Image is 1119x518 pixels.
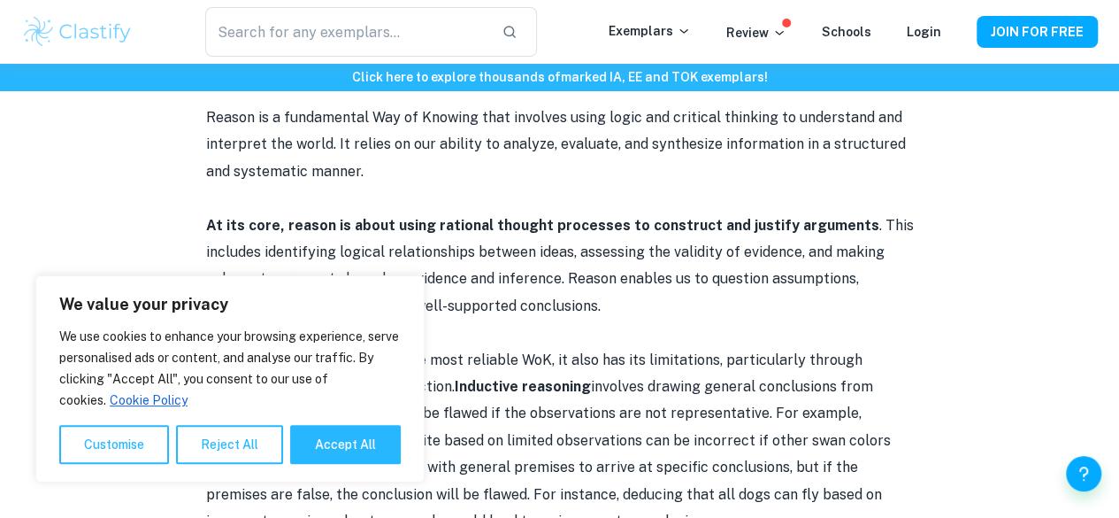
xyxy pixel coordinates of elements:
[35,275,425,483] div: We value your privacy
[455,378,591,395] strong: Inductive reasoning
[109,392,188,408] a: Cookie Policy
[206,213,914,321] p: . This includes identifying logical relationships between ideas, assessing the validity of eviden...
[907,25,941,39] a: Login
[59,425,169,464] button: Customise
[59,326,401,411] p: We use cookies to enhance your browsing experience, serve personalised ads or content, and analys...
[4,67,1115,87] h6: Click here to explore thousands of marked IA, EE and TOK exemplars !
[1066,456,1101,491] button: Help and Feedback
[59,294,401,315] p: We value your privacy
[609,21,691,41] p: Exemplars
[206,104,914,185] p: Reason is a fundamental Way of Knowing that involves using logic and critical thinking to underst...
[205,7,488,57] input: Search for any exemplars...
[206,217,879,234] strong: At its core, reason is about using rational thought processes to construct and justify arguments
[822,25,871,39] a: Schools
[726,23,786,43] p: Review
[290,425,401,464] button: Accept All
[21,14,134,50] img: Clastify logo
[176,425,283,464] button: Reject All
[977,16,1098,48] button: JOIN FOR FREE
